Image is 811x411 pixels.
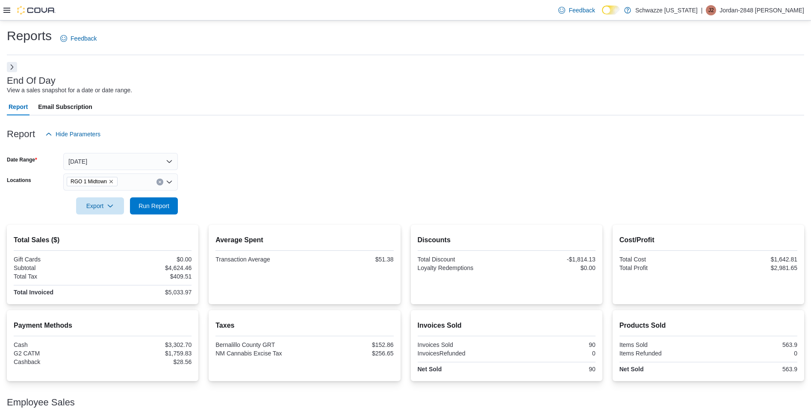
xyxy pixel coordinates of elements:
[109,179,114,184] button: Remove RGO 1 Midtown from selection in this group
[619,264,707,271] div: Total Profit
[710,256,797,263] div: $1,642.81
[720,5,804,15] p: Jordan-2848 [PERSON_NAME]
[71,177,107,186] span: RGO 1 Midtown
[710,341,797,348] div: 563.9
[104,256,192,263] div: $0.00
[619,320,797,331] h2: Products Sold
[418,256,505,263] div: Total Discount
[215,341,303,348] div: Bernalillo County GRT
[156,179,163,185] button: Clear input
[14,350,101,357] div: G2 CATM
[215,235,393,245] h2: Average Spent
[104,358,192,365] div: $28.56
[619,366,644,373] strong: Net Sold
[215,320,393,331] h2: Taxes
[14,341,101,348] div: Cash
[619,256,707,263] div: Total Cost
[56,130,100,138] span: Hide Parameters
[619,341,707,348] div: Items Sold
[130,197,178,214] button: Run Report
[710,366,797,373] div: 563.9
[14,256,101,263] div: Gift Cards
[418,366,442,373] strong: Net Sold
[104,289,192,296] div: $5,033.97
[215,256,303,263] div: Transaction Average
[508,366,596,373] div: 90
[619,235,797,245] h2: Cost/Profit
[7,129,35,139] h3: Report
[418,350,505,357] div: InvoicesRefunded
[14,320,192,331] h2: Payment Methods
[602,6,620,15] input: Dark Mode
[708,5,714,15] span: J2
[14,264,101,271] div: Subtotal
[38,98,92,115] span: Email Subscription
[9,98,28,115] span: Report
[166,179,173,185] button: Open list of options
[635,5,698,15] p: Schwazze [US_STATE]
[57,30,100,47] a: Feedback
[306,256,393,263] div: $51.38
[104,341,192,348] div: $3,302.70
[67,177,118,186] span: RGO 1 Midtown
[508,341,596,348] div: 90
[7,86,132,95] div: View a sales snapshot for a date or date range.
[81,197,119,214] span: Export
[7,177,31,184] label: Locations
[7,62,17,72] button: Next
[14,235,192,245] h2: Total Sales ($)
[104,350,192,357] div: $1,759.83
[7,27,52,44] h1: Reports
[710,264,797,271] div: $2,981.65
[418,341,505,348] div: Invoices Sold
[306,341,393,348] div: $152.86
[418,235,596,245] h2: Discounts
[569,6,595,15] span: Feedback
[701,5,703,15] p: |
[710,350,797,357] div: 0
[63,153,178,170] button: [DATE]
[508,256,596,263] div: -$1,814.13
[139,202,169,210] span: Run Report
[14,273,101,280] div: Total Tax
[7,76,56,86] h3: End Of Day
[104,273,192,280] div: $409.51
[418,320,596,331] h2: Invoices Sold
[76,197,124,214] button: Export
[306,350,393,357] div: $256.65
[104,264,192,271] div: $4,624.46
[14,289,53,296] strong: Total Invoiced
[71,34,97,43] span: Feedback
[42,126,104,143] button: Hide Parameters
[706,5,716,15] div: Jordan-2848 Garcia
[508,264,596,271] div: $0.00
[555,2,598,19] a: Feedback
[7,156,37,163] label: Date Range
[14,358,101,365] div: Cashback
[17,6,56,15] img: Cova
[418,264,505,271] div: Loyalty Redemptions
[7,397,75,408] h3: Employee Sales
[215,350,303,357] div: NM Cannabis Excise Tax
[508,350,596,357] div: 0
[619,350,707,357] div: Items Refunded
